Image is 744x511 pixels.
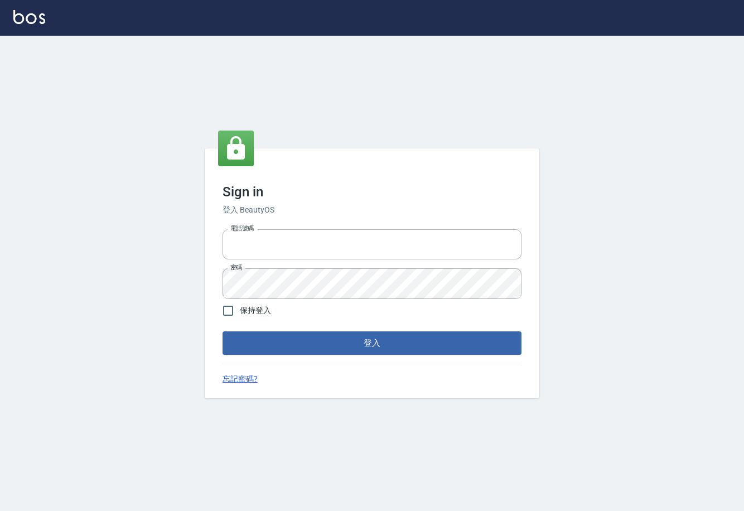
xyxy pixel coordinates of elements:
[223,204,521,216] h6: 登入 BeautyOS
[223,184,521,200] h3: Sign in
[230,263,242,272] label: 密碼
[223,373,258,385] a: 忘記密碼?
[223,331,521,355] button: 登入
[13,10,45,24] img: Logo
[230,224,254,233] label: 電話號碼
[240,305,271,316] span: 保持登入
